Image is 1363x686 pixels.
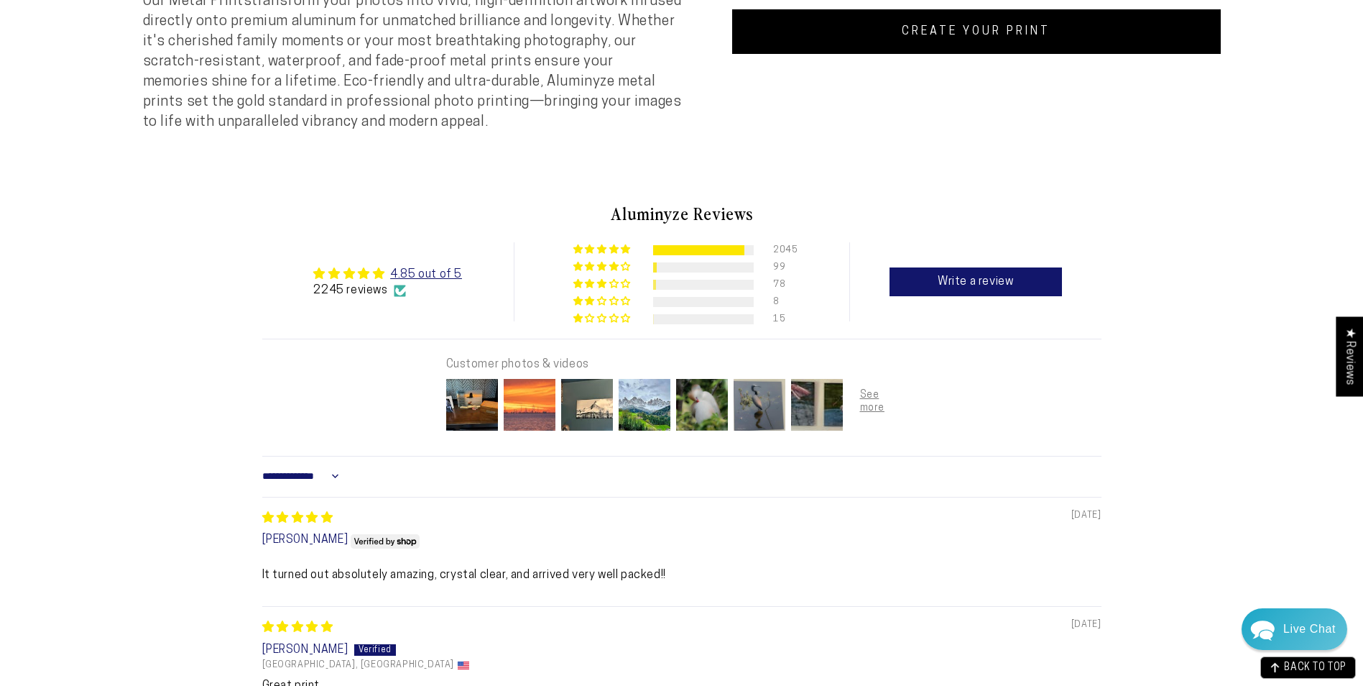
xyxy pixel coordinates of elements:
div: Click to open Judge.me floating reviews tab [1336,316,1363,396]
a: 4.85 out of 5 [390,269,462,280]
img: Verified by Shop [351,534,420,549]
select: Sort dropdown [262,462,343,491]
img: User picture [846,376,903,434]
div: Chat widget toggle [1242,608,1347,650]
div: 4% (99) reviews with 4 star rating [573,262,633,273]
span: 5 star review [262,513,333,524]
h2: Aluminyze Reviews [262,201,1101,226]
span: BACK TO TOP [1284,663,1346,673]
img: User picture [558,376,616,434]
div: 15 [773,314,790,324]
a: CREATE YOUR PRINT [732,9,1221,54]
span: 5 star review [262,622,333,634]
div: 91% (2045) reviews with 5 star rating [573,244,633,255]
div: 99 [773,262,790,273]
div: 2245 reviews [313,283,461,298]
img: User picture [673,376,731,434]
img: Verified Checkmark [394,285,406,297]
div: Contact Us Directly [1283,608,1336,650]
div: 1% (15) reviews with 1 star rating [573,314,633,324]
img: User picture [731,376,788,434]
div: 0% (8) reviews with 2 star rating [573,296,633,307]
span: [GEOGRAPHIC_DATA], [GEOGRAPHIC_DATA] [262,659,455,671]
span: [DATE] [1071,618,1101,631]
img: User picture [616,376,673,434]
p: It turned out absolutely amazing, crystal clear, and arrived very well packed!! [262,567,1101,583]
img: User picture [501,376,558,434]
span: [DATE] [1071,509,1101,522]
div: 78 [773,280,790,290]
div: 2045 [773,245,790,255]
div: 3% (78) reviews with 3 star rating [573,279,633,290]
div: 8 [773,297,790,307]
a: Write a review [890,267,1062,296]
div: Customer photos & videos [446,357,900,372]
img: User picture [788,376,846,434]
img: User picture [443,376,501,434]
span: [PERSON_NAME] [262,534,348,546]
img: US [458,662,469,669]
span: [PERSON_NAME] [262,644,348,656]
div: Average rating is 4.85 stars [313,265,461,283]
